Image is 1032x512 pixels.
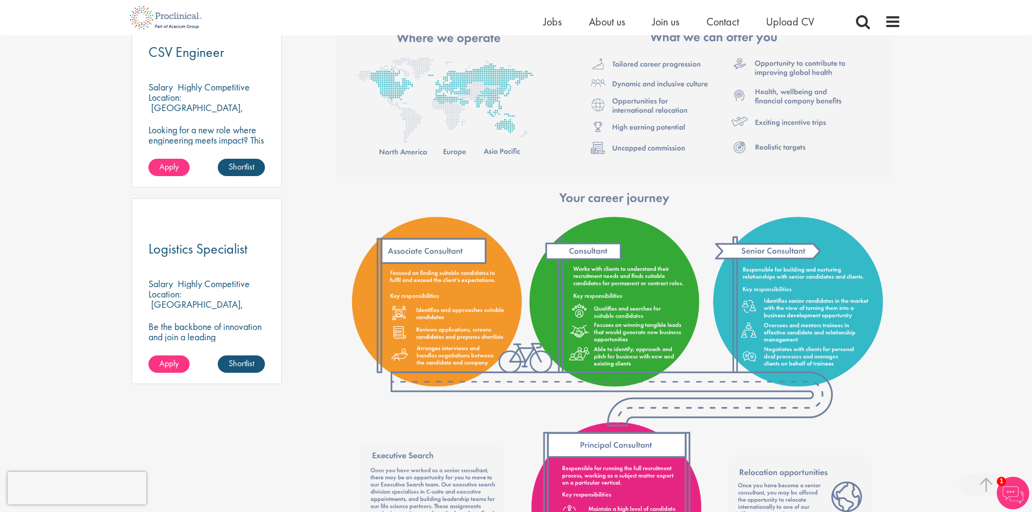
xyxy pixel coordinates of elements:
span: Apply [159,161,179,172]
a: Shortlist [218,355,265,373]
a: Logistics Specialist [148,242,265,256]
span: CSV Engineer [148,43,224,61]
img: Chatbot [997,477,1029,509]
span: Location: [148,91,181,103]
a: Shortlist [218,159,265,176]
a: Apply [148,159,190,176]
a: Apply [148,355,190,373]
iframe: reCAPTCHA [8,472,146,504]
span: Location: [148,288,181,300]
span: Apply [159,358,179,369]
span: Salary [148,81,173,93]
p: Highly Competitive [178,277,250,290]
a: Join us [652,15,679,29]
p: Highly Competitive [178,81,250,93]
a: About us [589,15,625,29]
p: Looking for a new role where engineering meets impact? This CSV Engineer role is calling your name! [148,125,265,166]
p: [GEOGRAPHIC_DATA], [GEOGRAPHIC_DATA] [148,101,243,124]
a: Upload CV [766,15,814,29]
span: 1 [997,477,1006,486]
p: [GEOGRAPHIC_DATA], [GEOGRAPHIC_DATA] [148,298,243,321]
a: Jobs [543,15,562,29]
a: Contact [706,15,739,29]
span: Logistics Specialist [148,239,248,258]
span: Salary [148,277,173,290]
a: CSV Engineer [148,46,265,59]
p: Be the backbone of innovation and join a leading pharmaceutical company to help keep life-changin... [148,321,265,373]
